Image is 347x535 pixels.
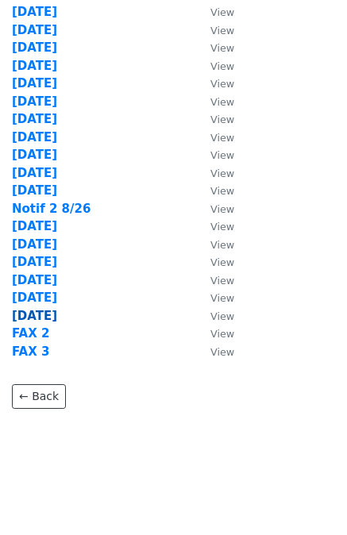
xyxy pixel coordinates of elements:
a: [DATE] [12,148,57,162]
small: View [210,149,234,161]
a: View [195,76,234,90]
a: View [195,94,234,109]
small: View [210,221,234,233]
a: View [195,273,234,287]
a: View [195,183,234,198]
a: View [195,326,234,341]
small: View [210,310,234,322]
small: View [210,25,234,37]
a: FAX 2 [12,326,49,341]
small: View [210,239,234,251]
small: View [210,132,234,144]
small: View [210,256,234,268]
a: View [195,112,234,126]
a: View [195,291,234,305]
a: View [195,237,234,252]
small: View [210,167,234,179]
small: View [210,346,234,358]
small: View [210,114,234,125]
a: [DATE] [12,183,57,198]
small: View [210,6,234,18]
a: View [195,5,234,19]
a: [DATE] [12,130,57,144]
a: [DATE] [12,291,57,305]
small: View [210,328,234,340]
small: View [210,203,234,215]
a: View [195,219,234,233]
small: View [210,96,234,108]
a: [DATE] [12,112,57,126]
a: [DATE] [12,255,57,269]
a: [DATE] [12,40,57,55]
a: [DATE] [12,309,57,323]
a: FAX 3 [12,344,49,359]
small: View [210,42,234,54]
a: Notif 2 8/26 [12,202,91,216]
a: View [195,148,234,162]
iframe: Chat Widget [268,459,347,535]
a: View [195,202,234,216]
a: [DATE] [12,237,57,252]
a: [DATE] [12,23,57,37]
a: View [195,344,234,359]
small: View [210,292,234,304]
a: View [195,23,234,37]
a: [DATE] [12,59,57,73]
a: View [195,166,234,180]
a: [DATE] [12,5,57,19]
a: View [195,59,234,73]
small: View [210,60,234,72]
a: View [195,130,234,144]
a: View [195,309,234,323]
small: View [210,78,234,90]
small: View [210,275,234,287]
a: [DATE] [12,273,57,287]
a: [DATE] [12,166,57,180]
a: [DATE] [12,94,57,109]
a: [DATE] [12,219,57,233]
a: View [195,40,234,55]
a: View [195,255,234,269]
a: ← Back [12,384,66,409]
a: [DATE] [12,76,57,90]
small: View [210,185,234,197]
